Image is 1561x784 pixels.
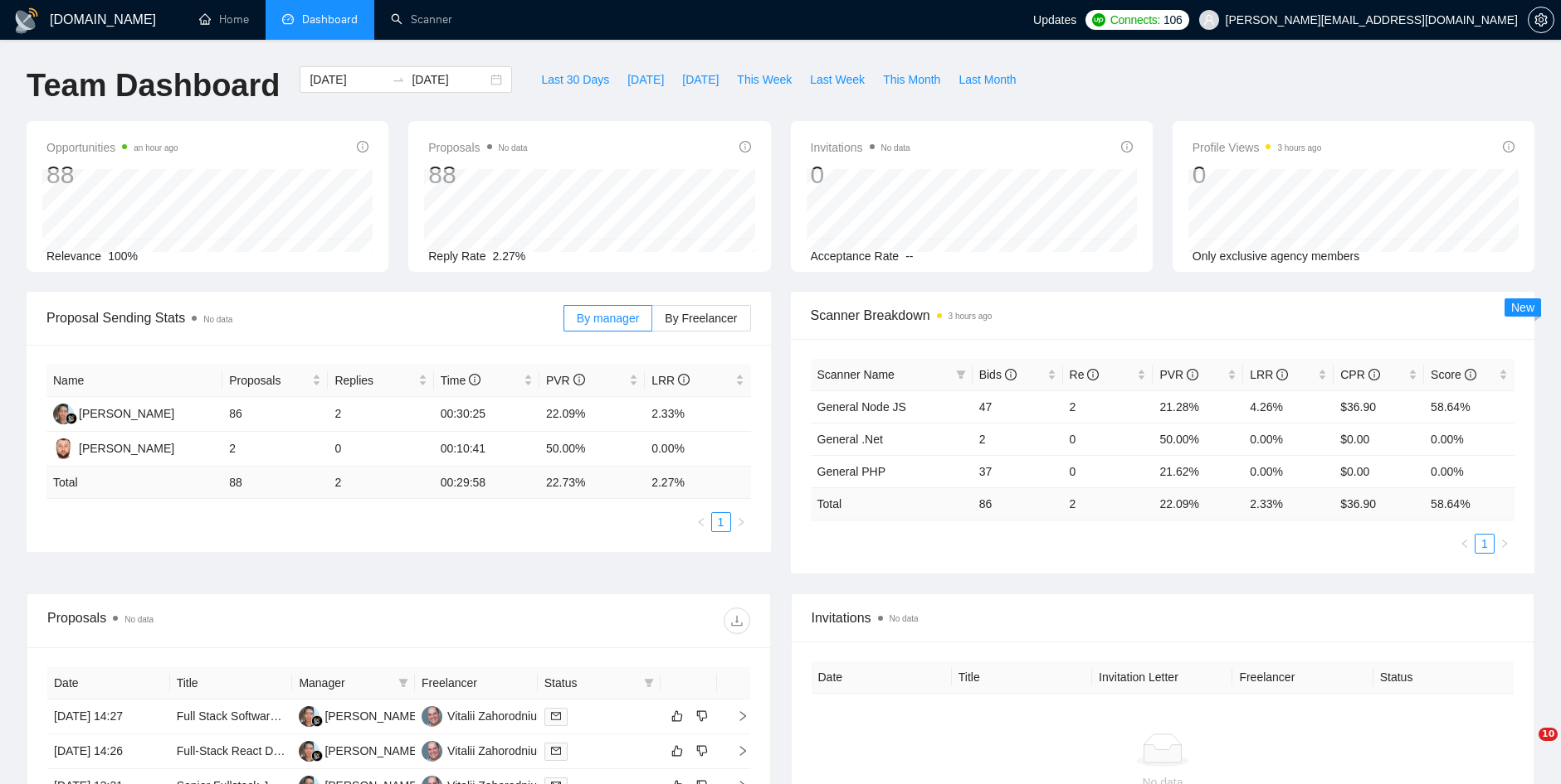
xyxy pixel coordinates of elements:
time: an hour ago [134,143,178,152]
td: [DATE] 14:26 [47,734,170,769]
td: 0.00% [1424,423,1515,455]
span: By Freelancer [665,312,737,325]
span: Connects: [1110,11,1160,29]
span: mail [551,711,561,721]
span: No data [881,143,910,152]
a: Full Stack Software Developer for AI Health Tech Company [177,709,480,723]
th: Replies [328,365,433,397]
span: info-circle [739,141,751,152]
span: filter [395,670,412,695]
span: download [724,614,749,627]
span: like [671,744,683,757]
td: 22.09 % [1153,487,1243,520]
li: 1 [711,512,731,532]
button: dislike [692,741,712,761]
th: Freelancer [1232,661,1373,694]
li: Previous Page [1455,534,1475,554]
td: 2 [328,467,433,499]
th: Title [952,661,1092,694]
td: 4.26% [1243,390,1334,423]
td: 2 [973,423,1063,455]
td: 0.00% [1243,423,1334,455]
span: right [1500,539,1510,549]
th: Date [47,667,170,699]
td: 22.73 % [539,467,645,499]
td: Total [811,487,973,520]
span: Proposals [229,371,309,390]
td: 21.62% [1153,455,1243,487]
div: [PERSON_NAME] [324,707,420,725]
td: 21.28% [1153,390,1243,423]
button: Last Week [801,66,874,93]
td: 2.33% [645,397,750,432]
span: 106 [1163,11,1182,29]
div: Proposals [47,607,398,634]
th: Name [46,365,222,397]
span: Proposal Sending Stats [46,307,563,328]
img: upwork-logo.png [1092,13,1105,27]
iframe: Intercom live chat [1505,728,1544,767]
h1: Team Dashboard [27,66,280,105]
td: 2 [1063,390,1154,423]
td: $0.00 [1334,423,1424,455]
a: TH[PERSON_NAME] [299,743,420,757]
li: Previous Page [691,512,711,532]
img: TH [53,404,74,424]
td: 0 [328,432,433,467]
span: PVR [546,374,585,387]
div: [PERSON_NAME] [79,404,174,423]
a: General Node JS [817,400,906,414]
span: Last 30 Days [541,70,609,89]
th: Freelancer [415,667,538,699]
span: filter [641,670,657,695]
span: info-circle [1121,141,1133,152]
span: Profile Views [1193,138,1322,157]
span: Invitations [812,607,1515,628]
div: 0 [1193,159,1322,191]
li: 1 [1475,534,1495,554]
td: 2 [328,397,433,432]
button: download [724,607,750,634]
span: info-circle [357,141,368,152]
span: Last Week [810,70,865,89]
td: Full Stack Software Developer for AI Health Tech Company [170,699,293,734]
button: [DATE] [618,66,673,93]
input: Start date [310,70,385,89]
span: right [724,710,749,722]
input: End date [412,70,487,89]
td: 00:30:25 [434,397,539,432]
span: filter [956,370,966,380]
time: 3 hours ago [949,312,993,321]
div: [PERSON_NAME] [79,439,174,457]
td: 37 [973,455,1063,487]
span: right [736,517,746,527]
th: Title [170,667,293,699]
img: gigradar-bm.png [311,750,323,762]
span: 2.27% [493,249,526,263]
span: dislike [696,744,708,757]
span: info-circle [1276,369,1288,380]
span: Manager [299,674,392,692]
span: Scanner Breakdown [811,305,1515,326]
img: TH [299,706,320,727]
span: LRR [1250,368,1288,381]
span: Reply Rate [428,249,485,263]
button: This Week [728,66,801,93]
button: Last 30 Days [532,66,618,93]
button: dislike [692,706,712,726]
span: [DATE] [682,70,719,89]
span: dashboard [282,13,294,25]
img: TH [299,741,320,762]
button: right [1495,534,1515,554]
button: [DATE] [673,66,728,93]
span: mail [551,746,561,756]
span: right [724,745,749,757]
span: 10 [1539,728,1558,741]
span: filter [953,362,969,387]
span: Invitations [811,138,910,157]
td: Total [46,467,222,499]
li: Next Page [1495,534,1515,554]
div: 88 [46,159,178,191]
td: 88 [222,467,328,499]
td: 2.27 % [645,467,750,499]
